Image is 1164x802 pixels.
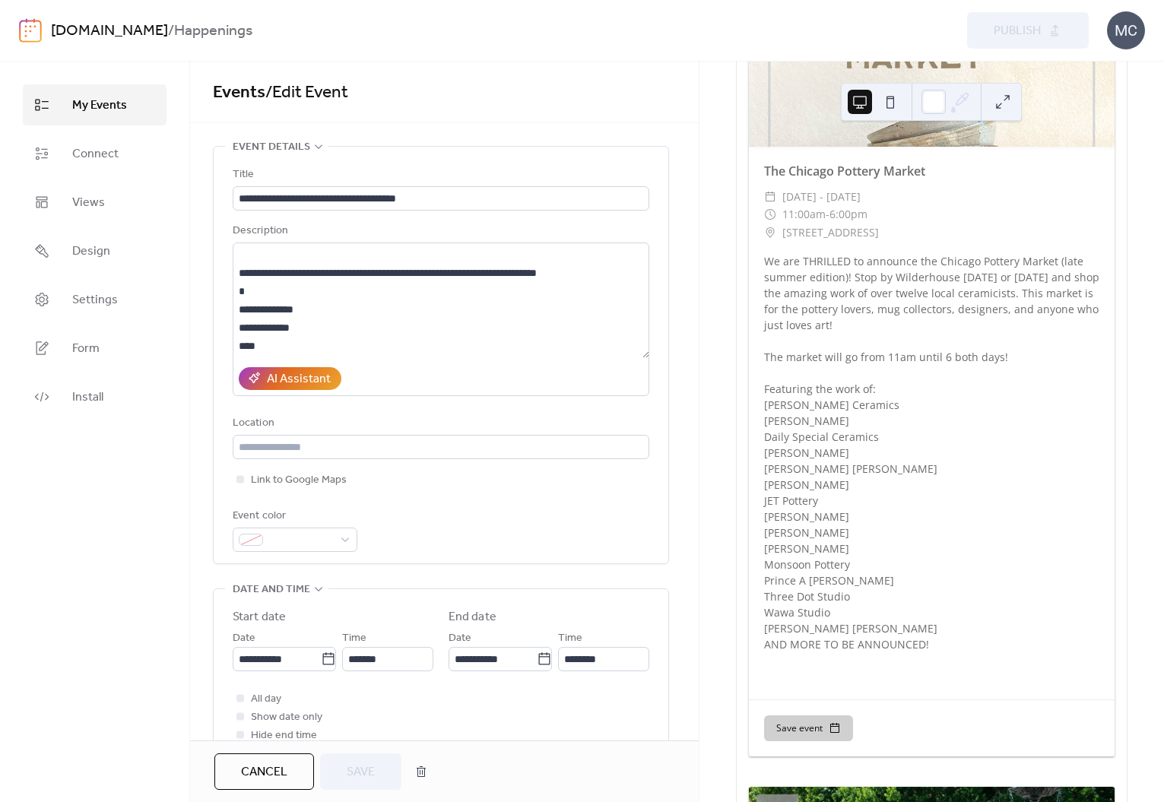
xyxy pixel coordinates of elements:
span: Install [72,388,103,407]
span: Connect [72,145,119,163]
span: [DATE] - [DATE] [782,188,861,206]
a: Design [23,230,167,271]
img: logo [19,18,42,43]
span: Time [558,629,582,648]
span: Date [233,629,255,648]
button: Cancel [214,753,314,790]
span: [STREET_ADDRESS] [782,223,879,242]
span: Date [449,629,471,648]
a: Connect [23,133,167,174]
div: MC [1107,11,1145,49]
span: Views [72,194,105,212]
div: ​ [764,205,776,223]
span: 11:00am [782,205,826,223]
a: Events [213,76,265,109]
a: My Events [23,84,167,125]
b: Happenings [174,17,252,46]
a: Form [23,328,167,369]
span: All day [251,690,281,708]
div: End date [449,608,496,626]
div: Event color [233,507,354,525]
span: Show date only [251,708,322,727]
a: Install [23,376,167,417]
span: Cancel [241,763,287,781]
span: 6:00pm [829,205,867,223]
div: The Chicago Pottery Market [749,162,1115,180]
span: Hide end time [251,727,317,745]
span: Settings [72,291,118,309]
a: Settings [23,279,167,320]
button: Save event [764,715,853,741]
div: We are THRILLED to announce the Chicago Pottery Market (late summer edition)! Stop by Wilderhouse... [749,253,1115,684]
a: Views [23,182,167,223]
span: / Edit Event [265,76,348,109]
span: Design [72,243,110,261]
span: Time [342,629,366,648]
b: / [168,17,174,46]
div: ​ [764,223,776,242]
span: Form [72,340,100,358]
div: AI Assistant [267,370,331,388]
div: Description [233,222,646,240]
button: AI Assistant [239,367,341,390]
div: Start date [233,608,286,626]
span: Link to Google Maps [251,471,347,490]
span: My Events [72,97,127,115]
div: ​ [764,188,776,206]
div: Location [233,414,646,433]
span: Event details [233,138,310,157]
span: Date and time [233,581,310,599]
a: [DOMAIN_NAME] [51,17,168,46]
div: Title [233,166,646,184]
span: - [826,205,829,223]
